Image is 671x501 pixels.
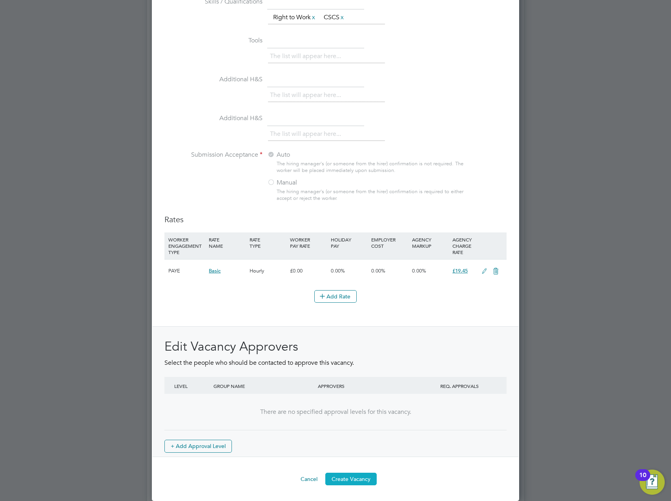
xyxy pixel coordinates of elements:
[267,179,365,187] label: Manual
[270,90,344,101] li: The list will appear here...
[639,475,646,485] div: 10
[288,232,328,253] div: WORKER PAY RATE
[331,267,345,274] span: 0.00%
[164,151,263,159] label: Submission Acceptance
[248,232,288,253] div: RATE TYPE
[212,377,316,395] div: GROUP NAME
[164,214,507,225] h3: Rates
[166,260,207,282] div: PAYE
[640,470,665,495] button: Open Resource Center, 10 new notifications
[209,267,221,274] span: Basic
[369,232,410,253] div: EMPLOYER COST
[270,129,344,139] li: The list will appear here...
[316,377,420,395] div: APPROVERS
[164,359,354,367] span: Select the people who should be contacted to approve this vacancy.
[164,338,507,355] h2: Edit Vacancy Approvers
[248,260,288,282] div: Hourly
[339,12,345,22] a: x
[270,12,319,23] li: Right to Work
[270,51,344,62] li: The list will appear here...
[267,151,365,159] label: Auto
[172,377,212,395] div: LEVEL
[450,232,478,259] div: AGENCY CHARGE RATE
[164,440,232,452] button: + Add Approval Level
[166,232,207,259] div: WORKER ENGAGEMENT TYPE
[325,473,377,485] button: Create Vacancy
[207,232,247,253] div: RATE NAME
[164,75,263,84] label: Additional H&S
[172,408,499,416] div: There are no specified approval levels for this vacancy.
[314,290,357,303] button: Add Rate
[277,161,467,174] div: The hiring manager's (or someone from the hirer) confirmation is not required. The worker will be...
[288,260,328,282] div: £0.00
[311,12,316,22] a: x
[164,37,263,45] label: Tools
[420,377,499,395] div: REQ. APPROVALS
[412,267,426,274] span: 0.00%
[277,188,467,202] div: The hiring manager's (or someone from the hirer) confirmation is required to either accept or rej...
[321,12,348,23] li: CSCS
[452,267,468,274] span: £19.45
[294,473,324,485] button: Cancel
[164,114,263,123] label: Additional H&S
[410,232,450,253] div: AGENCY MARKUP
[329,232,369,253] div: HOLIDAY PAY
[371,267,385,274] span: 0.00%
